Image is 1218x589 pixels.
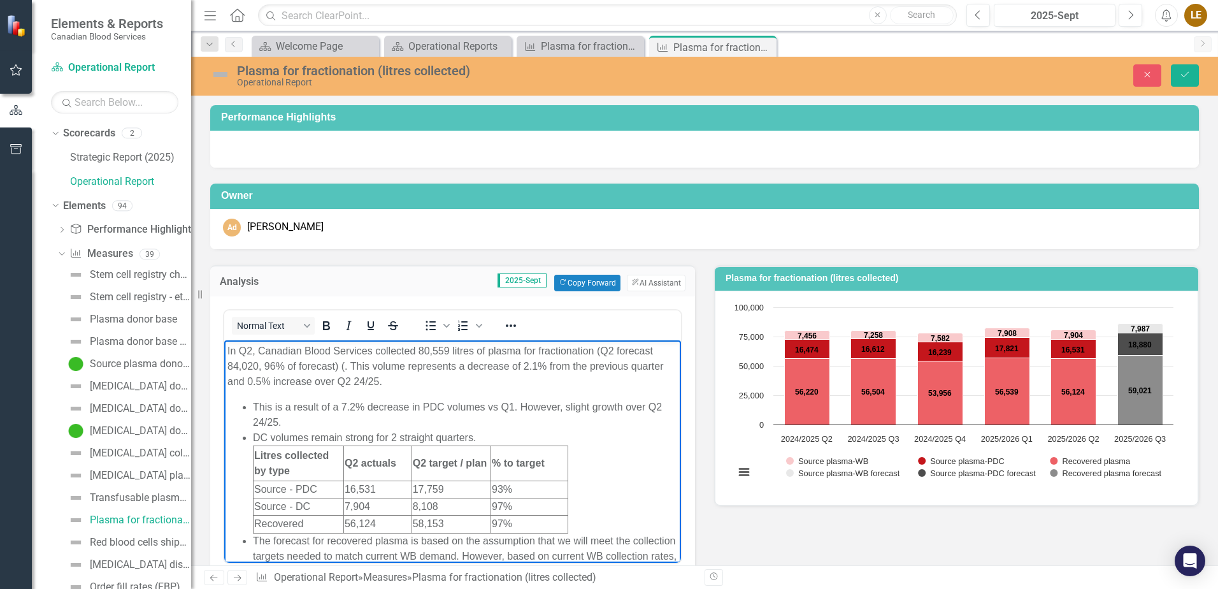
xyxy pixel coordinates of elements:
[408,38,508,54] div: Operational Reports
[65,309,177,330] a: Plasma donor base
[315,317,337,335] button: Bold
[255,38,376,54] a: Welcome Page
[851,358,896,425] path: 2024/2025 Q3, 56,504. Recovered plasma.
[541,38,641,54] div: Plasma for fractionation (litres shipped)
[68,334,83,349] img: Not Defined
[1118,333,1163,355] path: 2025/2026 Q3, 18,880. Source plasma-PDC forecast.
[65,421,191,441] a: [MEDICAL_DATA] donor frequency
[65,465,191,486] a: [MEDICAL_DATA] platelet collections
[68,312,83,327] img: Not Defined
[237,64,764,78] div: Plasma for fractionation (litres collected)
[786,456,869,466] button: Show Source plasma-WB
[931,334,950,343] text: 7,582
[90,358,191,370] div: Source plasma donor frequency
[68,535,83,550] img: Not Defined
[65,443,191,463] a: [MEDICAL_DATA] collections
[1051,339,1096,358] path: 2025/2026 Q2, 16,531. Source plasma-PDC.
[1175,546,1205,576] div: Open Intercom Messenger
[1061,388,1085,396] text: 56,124
[498,273,547,287] span: 2025-Sept
[412,571,596,583] div: Plasma for fractionation (litres collected)
[918,469,1036,478] button: Show Source plasma-PDC forecast
[554,275,620,291] button: Copy Forward
[864,331,883,340] text: 7,258
[928,348,952,357] text: 16,239
[65,354,191,374] a: Source plasma donor frequency
[65,555,191,575] a: [MEDICAL_DATA] discard rate
[861,345,885,354] text: 16,612
[90,425,191,437] div: [MEDICAL_DATA] donor frequency
[51,16,163,31] span: Elements & Reports
[68,423,83,439] img: On Target
[1051,330,1096,339] path: 2025/2026 Q2, 7,904. Source plasma-WB.
[1050,456,1130,466] button: Show Recovered plasma
[65,532,191,553] a: Red blood cells shipped (demand)
[68,401,83,416] img: Not Defined
[847,434,899,444] text: 2024/2025 Q3
[1184,4,1207,27] div: LE
[1047,434,1099,444] text: 2025/2026 Q2
[363,571,407,583] a: Measures
[785,358,830,425] path: 2024/2025 Q2, 56,220. Recovered plasma.
[90,314,177,325] div: Plasma donor base
[51,91,178,113] input: Search Below...
[985,337,1030,358] path: 2025/2026 Q1, 17,821. Source plasma-PDC.
[237,321,299,331] span: Normal Text
[890,6,954,24] button: Search
[928,389,952,398] text: 53,956
[520,38,641,54] a: Plasma for fractionation (litres shipped)
[221,190,1193,201] h3: Owner
[420,317,452,335] div: Bullet list
[65,398,191,419] a: [MEDICAL_DATA] donor base churn (new, reinstated, lapsed)
[68,490,83,505] img: Not Defined
[221,112,1193,123] h3: Performance Highlights
[122,128,142,139] div: 2
[68,379,83,394] img: Not Defined
[1050,469,1161,478] button: Show Recovered plasma forecast
[918,456,1005,466] button: Show Source plasma-PDC
[785,307,1141,342] g: Source plasma-WB, bar series 1 of 6 with 6 bars.
[70,175,191,189] a: Operational Report
[781,434,833,444] text: 2024/2025 Q2
[739,332,764,342] text: 75,000
[90,447,191,459] div: [MEDICAL_DATA] collections
[785,339,830,358] path: 2024/2025 Q2, 16,474. Source plasma-PDC.
[673,40,773,55] div: Plasma for fractionation (litres collected)
[998,329,1017,338] text: 7,908
[995,388,1019,396] text: 56,539
[985,358,1030,425] path: 2025/2026 Q1, 56,539. Recovered plasma.
[51,61,178,75] a: Operational Report
[232,317,315,335] button: Block Normal Text
[1118,355,1163,425] path: 2025/2026 Q3, 59,021. Recovered plasma forecast.
[220,276,299,287] h3: Analysis
[90,381,191,392] div: [MEDICAL_DATA] donor base (active donors)
[68,267,83,282] img: Not Defined
[785,330,830,339] path: 2024/2025 Q2, 7,456. Source plasma-WB.
[63,199,106,214] a: Elements
[90,514,191,526] div: Plasma for fractionation (litres collected)
[914,434,966,444] text: 2024/2025 Q4
[1128,386,1152,395] text: 59,021
[851,330,896,338] path: 2024/2025 Q3, 7,258. Source plasma-WB.
[51,31,163,41] small: Canadian Blood Services
[90,492,191,504] div: Transfusable plasma collections (litres)
[1118,323,1163,333] path: 2025/2026 Q3, 7,987. Source plasma-WB forecast.
[276,38,376,54] div: Welcome Page
[65,488,191,508] a: Transfusable plasma collections (litres)
[1061,345,1085,354] text: 16,531
[68,289,83,305] img: Not Defined
[1131,324,1150,333] text: 7,987
[224,340,681,563] iframe: Rich Text Area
